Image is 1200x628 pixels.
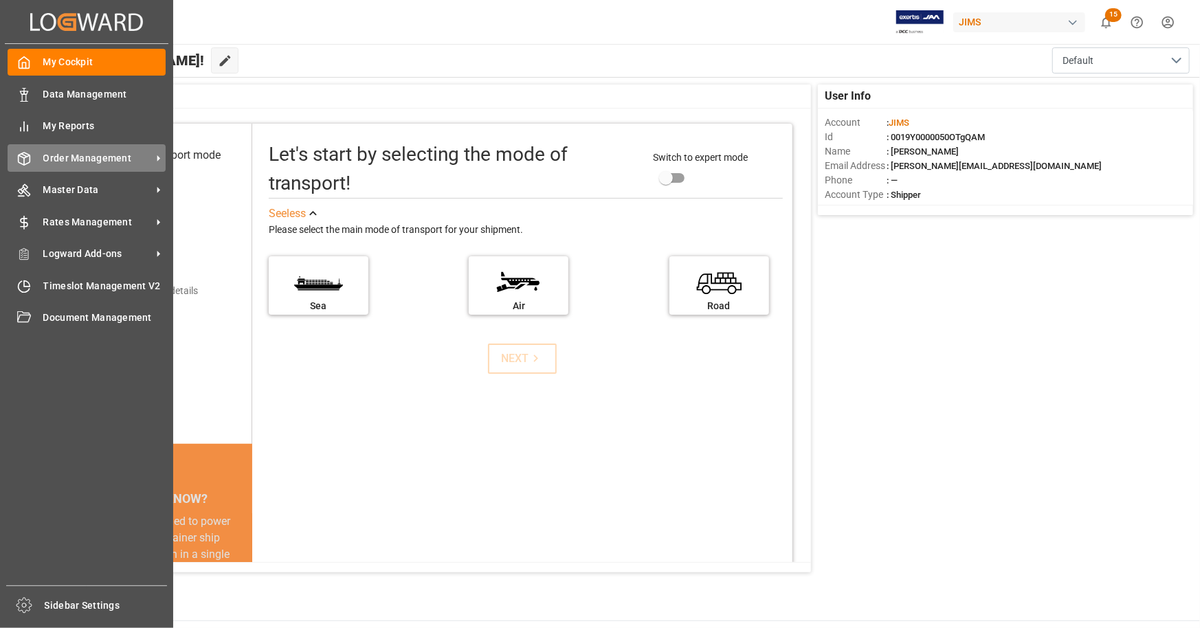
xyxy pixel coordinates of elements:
[887,117,909,128] span: :
[43,151,152,166] span: Order Management
[43,119,166,133] span: My Reports
[887,175,898,186] span: : —
[43,215,152,229] span: Rates Management
[1105,8,1122,22] span: 15
[825,159,887,173] span: Email Address
[8,272,166,299] a: Timeslot Management V2
[8,304,166,331] a: Document Management
[1122,7,1153,38] button: Help Center
[1091,7,1122,38] button: show 15 new notifications
[43,279,166,293] span: Timeslot Management V2
[653,152,748,163] span: Switch to expert mode
[825,88,871,104] span: User Info
[8,113,166,139] a: My Reports
[825,130,887,144] span: Id
[43,183,152,197] span: Master Data
[887,146,959,157] span: : [PERSON_NAME]
[889,117,909,128] span: JIMS
[269,140,639,198] div: Let's start by selecting the mode of transport!
[887,132,985,142] span: : 0019Y0000050OTgQAM
[43,311,166,325] span: Document Management
[825,144,887,159] span: Name
[825,188,887,202] span: Account Type
[476,299,562,313] div: Air
[8,49,166,76] a: My Cockpit
[1063,54,1093,68] span: Default
[896,10,944,34] img: Exertis%20JAM%20-%20Email%20Logo.jpg_1722504956.jpg
[825,173,887,188] span: Phone
[43,55,166,69] span: My Cockpit
[1052,47,1190,74] button: open menu
[45,598,168,613] span: Sidebar Settings
[825,115,887,130] span: Account
[112,284,198,298] div: Add shipping details
[488,344,557,374] button: NEXT
[43,247,152,261] span: Logward Add-ons
[676,299,762,313] div: Road
[953,9,1091,35] button: JIMS
[953,12,1085,32] div: JIMS
[8,80,166,107] a: Data Management
[269,222,783,238] div: Please select the main mode of transport for your shipment.
[887,161,1102,171] span: : [PERSON_NAME][EMAIL_ADDRESS][DOMAIN_NAME]
[269,205,306,222] div: See less
[43,87,166,102] span: Data Management
[276,299,362,313] div: Sea
[887,190,921,200] span: : Shipper
[501,350,543,367] div: NEXT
